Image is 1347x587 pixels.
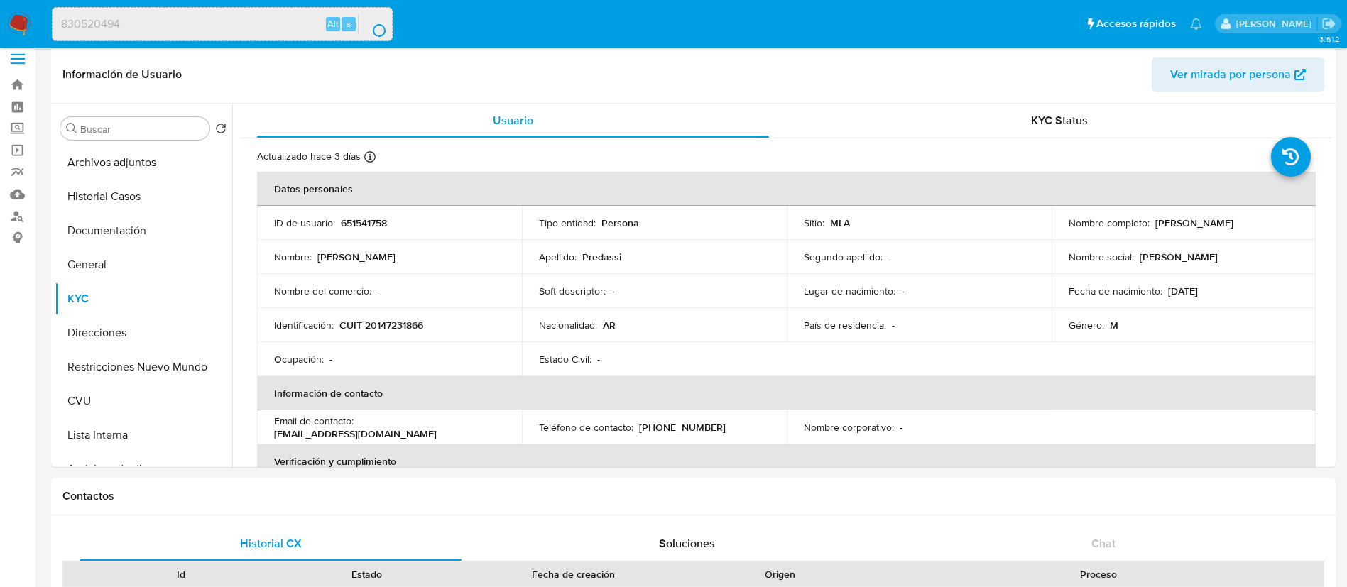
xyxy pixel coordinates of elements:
[55,384,232,418] button: CVU
[274,216,335,229] p: ID de usuario :
[1031,112,1088,128] span: KYC Status
[358,14,387,34] button: search-icon
[98,567,264,581] div: Id
[659,535,715,552] span: Soluciones
[55,146,232,180] button: Archivos adjuntos
[55,418,232,452] button: Lista Interna
[62,489,1324,503] h1: Contactos
[274,427,437,440] p: [EMAIL_ADDRESS][DOMAIN_NAME]
[1170,57,1291,92] span: Ver mirada por persona
[539,421,633,434] p: Teléfono de contacto :
[55,452,232,486] button: Anticipos de dinero
[55,248,232,282] button: General
[257,376,1316,410] th: Información de contacto
[883,567,1314,581] div: Proceso
[1069,285,1162,297] p: Fecha de nacimiento :
[470,567,677,581] div: Fecha de creación
[1069,216,1150,229] p: Nombre completo :
[900,421,902,434] p: -
[317,251,396,263] p: [PERSON_NAME]
[1321,16,1336,31] a: Salir
[1069,251,1134,263] p: Nombre social :
[257,172,1316,206] th: Datos personales
[1236,17,1316,31] p: micaela.pliatskas@mercadolibre.com
[582,251,621,263] p: Predassi
[66,123,77,134] button: Buscar
[257,150,361,163] p: Actualizado hace 3 días
[329,353,332,366] p: -
[611,285,614,297] p: -
[55,350,232,384] button: Restricciones Nuevo Mundo
[804,421,894,434] p: Nombre corporativo :
[377,285,380,297] p: -
[603,319,616,331] p: AR
[274,251,312,263] p: Nombre :
[804,319,886,331] p: País de residencia :
[55,282,232,316] button: KYC
[1069,319,1104,331] p: Género :
[1190,18,1202,30] a: Notificaciones
[697,567,863,581] div: Origen
[274,415,354,427] p: Email de contacto :
[80,123,204,136] input: Buscar
[339,319,423,331] p: CUIT 20147231866
[53,15,392,33] input: Buscar usuario o caso...
[1168,285,1198,297] p: [DATE]
[888,251,891,263] p: -
[539,285,606,297] p: Soft descriptor :
[539,353,591,366] p: Estado Civil :
[1096,16,1176,31] span: Accesos rápidos
[55,316,232,350] button: Direcciones
[539,216,596,229] p: Tipo entidad :
[830,216,850,229] p: MLA
[347,17,351,31] span: s
[1155,216,1233,229] p: [PERSON_NAME]
[274,319,334,331] p: Identificación :
[274,285,371,297] p: Nombre del comercio :
[804,251,883,263] p: Segundo apellido :
[1110,319,1118,331] p: M
[539,251,577,263] p: Apellido :
[55,214,232,248] button: Documentación
[55,180,232,214] button: Historial Casos
[240,535,302,552] span: Historial CX
[1152,57,1324,92] button: Ver mirada por persona
[493,112,533,128] span: Usuario
[274,353,324,366] p: Ocupación :
[804,216,824,229] p: Sitio :
[639,421,726,434] p: [PHONE_NUMBER]
[327,17,339,31] span: Alt
[597,353,600,366] p: -
[1140,251,1218,263] p: [PERSON_NAME]
[892,319,895,331] p: -
[804,285,895,297] p: Lugar de nacimiento :
[601,216,639,229] p: Persona
[341,216,387,229] p: 651541758
[62,67,182,82] h1: Información de Usuario
[215,123,227,138] button: Volver al orden por defecto
[257,444,1316,478] th: Verificación y cumplimiento
[284,567,450,581] div: Estado
[901,285,904,297] p: -
[1091,535,1116,552] span: Chat
[539,319,597,331] p: Nacionalidad :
